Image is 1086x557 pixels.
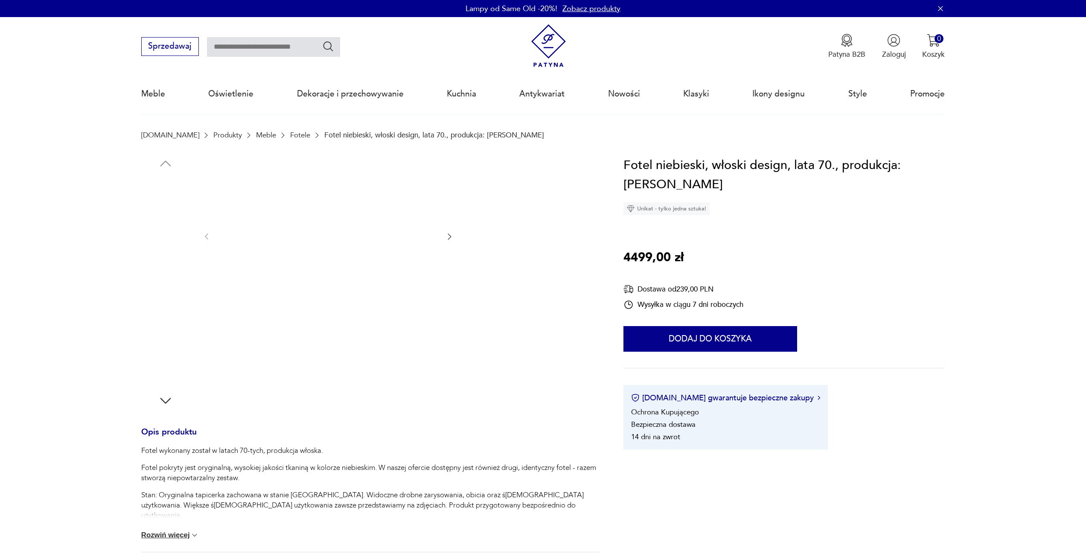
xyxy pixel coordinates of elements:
img: Patyna - sklep z meblami i dekoracjami vintage [527,24,570,67]
p: Koszyk [922,50,945,59]
img: chevron down [190,531,199,540]
a: Meble [256,131,276,139]
a: Promocje [910,74,945,114]
p: Lampy od Same Old -20%! [466,3,557,14]
a: [DOMAIN_NAME] [141,131,199,139]
button: Szukaj [322,40,335,52]
img: Ikona dostawy [623,284,634,295]
div: Dostawa od 239,00 PLN [623,284,743,295]
a: Nowości [608,74,640,114]
li: Ochrona Kupującego [631,407,699,417]
button: Rozwiń więcej [141,531,199,540]
a: Zobacz produkty [562,3,620,14]
button: Sprzedawaj [141,37,199,56]
img: Zdjęcie produktu Fotel niebieski, włoski design, lata 70., produkcja: Włochy [221,156,435,316]
p: Patyna B2B [828,50,865,59]
a: Kuchnia [447,74,476,114]
p: Fotel niebieski, włoski design, lata 70., produkcja: [PERSON_NAME] [324,131,544,139]
div: Unikat - tylko jedna sztuka! [623,202,710,215]
button: Patyna B2B [828,34,865,59]
img: Zdjęcie produktu Fotel niebieski, włoski design, lata 70., produkcja: Włochy [141,284,190,333]
a: Dekoracje i przechowywanie [297,74,404,114]
li: Bezpieczna dostawa [631,420,696,429]
p: 4499,00 zł [623,248,684,268]
button: [DOMAIN_NAME] gwarantuje bezpieczne zakupy [631,393,820,403]
a: Klasyki [683,74,709,114]
div: Wysyłka w ciągu 7 dni roboczych [623,300,743,310]
h1: Fotel niebieski, włoski design, lata 70., produkcja: [PERSON_NAME] [623,156,945,195]
li: 14 dni na zwrot [631,432,680,442]
a: Antykwariat [519,74,565,114]
a: Oświetlenie [208,74,253,114]
a: Ikona medaluPatyna B2B [828,34,865,59]
img: Ikona diamentu [627,205,635,213]
img: Ikona koszyka [927,34,940,47]
img: Ikona strzałki w prawo [818,396,820,400]
img: Zdjęcie produktu Fotel niebieski, włoski design, lata 70., produkcja: Włochy [141,338,190,387]
button: Zaloguj [882,34,906,59]
a: Fotele [290,131,310,139]
img: Zdjęcie produktu Fotel niebieski, włoski design, lata 70., produkcja: Włochy [141,230,190,278]
img: Zdjęcie produktu Fotel niebieski, włoski design, lata 70., produkcja: Włochy [141,175,190,224]
button: 0Koszyk [922,34,945,59]
a: Ikony designu [752,74,805,114]
p: Fotel pokryty jest oryginalną, wysokiej jakości tkaniną w kolorze niebieskim. W naszej ofercie do... [141,463,599,483]
button: Dodaj do koszyka [623,326,797,352]
img: Ikona certyfikatu [631,394,640,402]
a: Produkty [213,131,242,139]
a: Style [848,74,867,114]
p: Zaloguj [882,50,906,59]
img: Ikonka użytkownika [887,34,900,47]
a: Sprzedawaj [141,44,199,50]
div: 0 [935,34,943,43]
a: Meble [141,74,165,114]
h3: Opis produktu [141,429,599,446]
p: Stan: Oryginalna tapicerka zachowana w stanie [GEOGRAPHIC_DATA]. Widoczne drobne zarysowania, obi... [141,490,599,521]
p: Fotel wykonany został w latach 70-tych, produkcja włoska. [141,446,599,456]
img: Ikona medalu [840,34,853,47]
